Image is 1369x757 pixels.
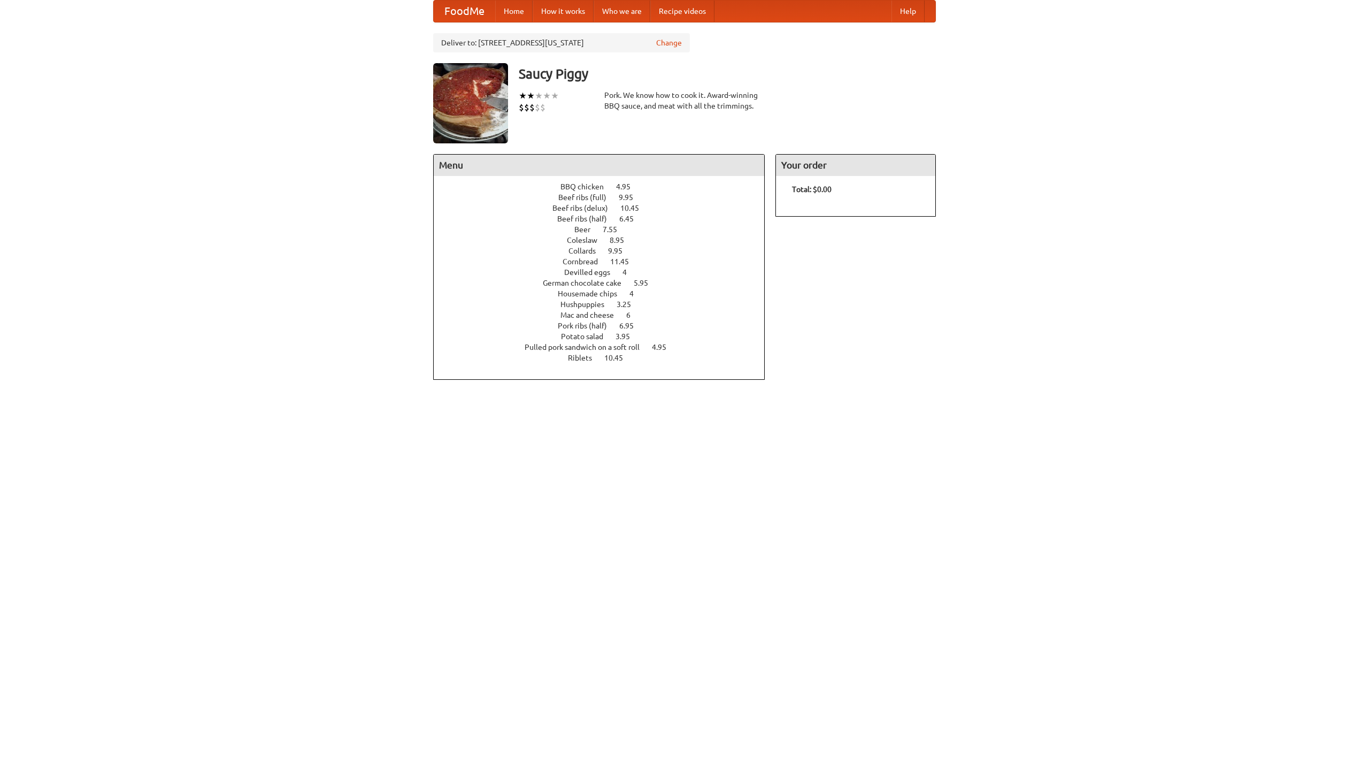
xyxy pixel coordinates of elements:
h3: Saucy Piggy [519,63,936,85]
a: BBQ chicken 4.95 [560,182,650,191]
li: $ [529,102,535,113]
a: Beef ribs (full) 9.95 [558,193,653,202]
span: Hushpuppies [560,300,615,309]
span: Beef ribs (delux) [552,204,619,212]
a: Change [656,37,682,48]
li: $ [535,102,540,113]
a: Beer 7.55 [574,225,637,234]
span: Beef ribs (full) [558,193,617,202]
h4: Your order [776,155,935,176]
span: Pulled pork sandwich on a soft roll [525,343,650,351]
span: 3.95 [616,332,641,341]
span: Coleslaw [567,236,608,244]
a: FoodMe [434,1,495,22]
a: Beef ribs (half) 6.45 [557,215,653,223]
a: German chocolate cake 5.95 [543,279,668,287]
span: Riblets [568,354,603,362]
a: Housemade chips 4 [558,289,653,298]
span: BBQ chicken [560,182,614,191]
li: $ [540,102,545,113]
a: Cornbread 11.45 [563,257,649,266]
span: 6.45 [619,215,644,223]
li: ★ [527,90,535,102]
a: Help [891,1,925,22]
span: 10.45 [620,204,650,212]
span: 9.95 [608,247,633,255]
span: 7.55 [603,225,628,234]
li: ★ [519,90,527,102]
span: Housemade chips [558,289,628,298]
a: Coleslaw 8.95 [567,236,644,244]
li: $ [519,102,524,113]
a: Devilled eggs 4 [564,268,647,277]
span: Mac and cheese [560,311,625,319]
h4: Menu [434,155,764,176]
span: 4 [629,289,644,298]
span: Devilled eggs [564,268,621,277]
span: 4 [622,268,637,277]
a: Recipe videos [650,1,714,22]
li: ★ [551,90,559,102]
a: Home [495,1,533,22]
span: Collards [568,247,606,255]
span: 4.95 [652,343,677,351]
a: Mac and cheese 6 [560,311,650,319]
div: Deliver to: [STREET_ADDRESS][US_STATE] [433,33,690,52]
a: How it works [533,1,594,22]
span: 9.95 [619,193,644,202]
span: 3.25 [617,300,642,309]
span: 4.95 [616,182,641,191]
span: 6.95 [619,322,644,330]
a: Pork ribs (half) 6.95 [558,322,653,330]
span: 5.95 [634,279,659,287]
a: Who we are [594,1,650,22]
li: $ [524,102,529,113]
span: Beer [574,225,601,234]
span: 8.95 [610,236,635,244]
span: Beef ribs (half) [557,215,618,223]
div: Pork. We know how to cook it. Award-winning BBQ sauce, and meat with all the trimmings. [604,90,765,111]
a: Pulled pork sandwich on a soft roll 4.95 [525,343,686,351]
li: ★ [543,90,551,102]
span: 6 [626,311,641,319]
a: Collards 9.95 [568,247,642,255]
a: Hushpuppies 3.25 [560,300,651,309]
a: Potato salad 3.95 [561,332,650,341]
a: Beef ribs (delux) 10.45 [552,204,659,212]
span: Cornbread [563,257,609,266]
span: German chocolate cake [543,279,632,287]
li: ★ [535,90,543,102]
img: angular.jpg [433,63,508,143]
span: Pork ribs (half) [558,322,618,330]
span: Potato salad [561,332,614,341]
b: Total: $0.00 [792,185,832,194]
span: 11.45 [610,257,640,266]
a: Riblets 10.45 [568,354,643,362]
span: 10.45 [604,354,634,362]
